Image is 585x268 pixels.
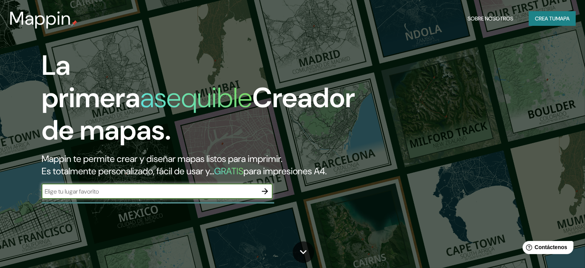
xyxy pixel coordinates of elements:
[42,80,355,148] font: Creador de mapas.
[42,187,257,196] input: Elige tu lugar favorito
[468,15,513,22] font: Sobre nosotros
[556,15,570,22] font: mapa
[42,165,214,177] font: Es totalmente personalizado, fácil de usar y...
[516,238,577,260] iframe: Lanzador de widgets de ayuda
[535,15,556,22] font: Crea tu
[42,47,140,116] font: La primera
[214,165,243,177] font: GRATIS
[140,80,252,116] font: asequible
[71,20,77,26] img: pin de mapeo
[9,6,71,30] font: Mappin
[529,11,576,26] button: Crea tumapa
[243,165,327,177] font: para impresiones A4.
[464,11,516,26] button: Sobre nosotros
[42,153,282,165] font: Mappin te permite crear y diseñar mapas listos para imprimir.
